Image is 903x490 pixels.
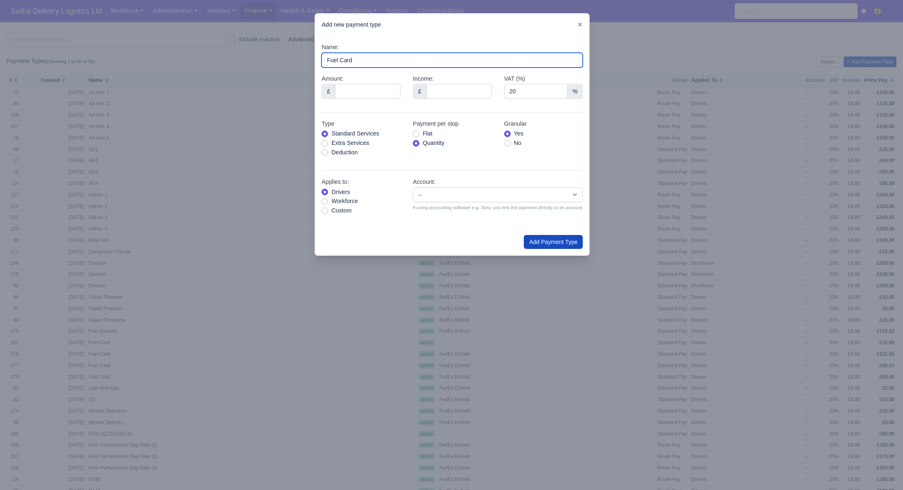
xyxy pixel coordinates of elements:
[504,74,525,84] label: VAT (%)
[567,84,583,99] div: %
[321,74,343,84] label: Amount:
[331,138,369,148] label: Extra Services
[413,204,583,211] small: If using accounting software e.g. Xero, you link this payment directly to an account
[862,451,903,490] iframe: Chat Widget
[524,235,583,249] button: Add Payment Type
[423,138,444,148] label: Quantity
[331,206,351,215] label: Custom
[331,196,358,206] label: Workforce
[504,119,527,129] label: Granular
[331,148,358,157] label: Deduction
[413,177,435,187] label: Account:
[514,129,523,138] label: Yes
[321,84,335,99] div: £
[321,43,339,52] label: Name:
[315,14,589,36] div: Add new payment type
[321,119,334,129] label: Type
[413,74,434,84] label: Income:
[413,84,427,99] div: £
[514,138,521,148] label: No
[331,187,350,197] label: Drivers
[321,177,349,187] label: Applies to:
[423,129,432,138] label: Flat
[331,129,379,138] label: Standard Services
[413,119,459,129] label: Payment per stop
